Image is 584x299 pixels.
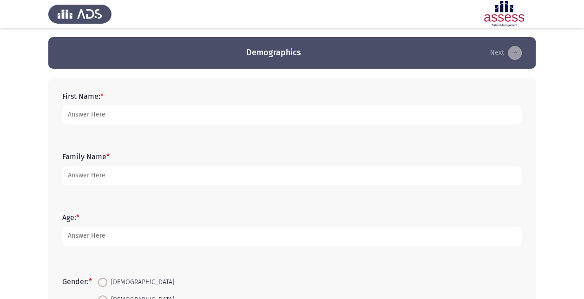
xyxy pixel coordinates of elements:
span: [DEMOGRAPHIC_DATA] [107,277,174,288]
h3: Demographics [246,47,301,58]
label: Family Name [62,152,110,161]
input: add answer text [62,105,522,124]
img: Assess Talent Management logo [48,1,112,27]
label: First Name: [62,92,104,101]
label: Age: [62,213,79,222]
label: Gender: [62,277,92,286]
input: add answer text [62,166,522,185]
input: add answer text [62,227,522,246]
button: load next page [487,45,525,60]
img: Assessment logo of ASSESS English Language Assessment (3 Module) (Ad - IB) [472,1,536,27]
